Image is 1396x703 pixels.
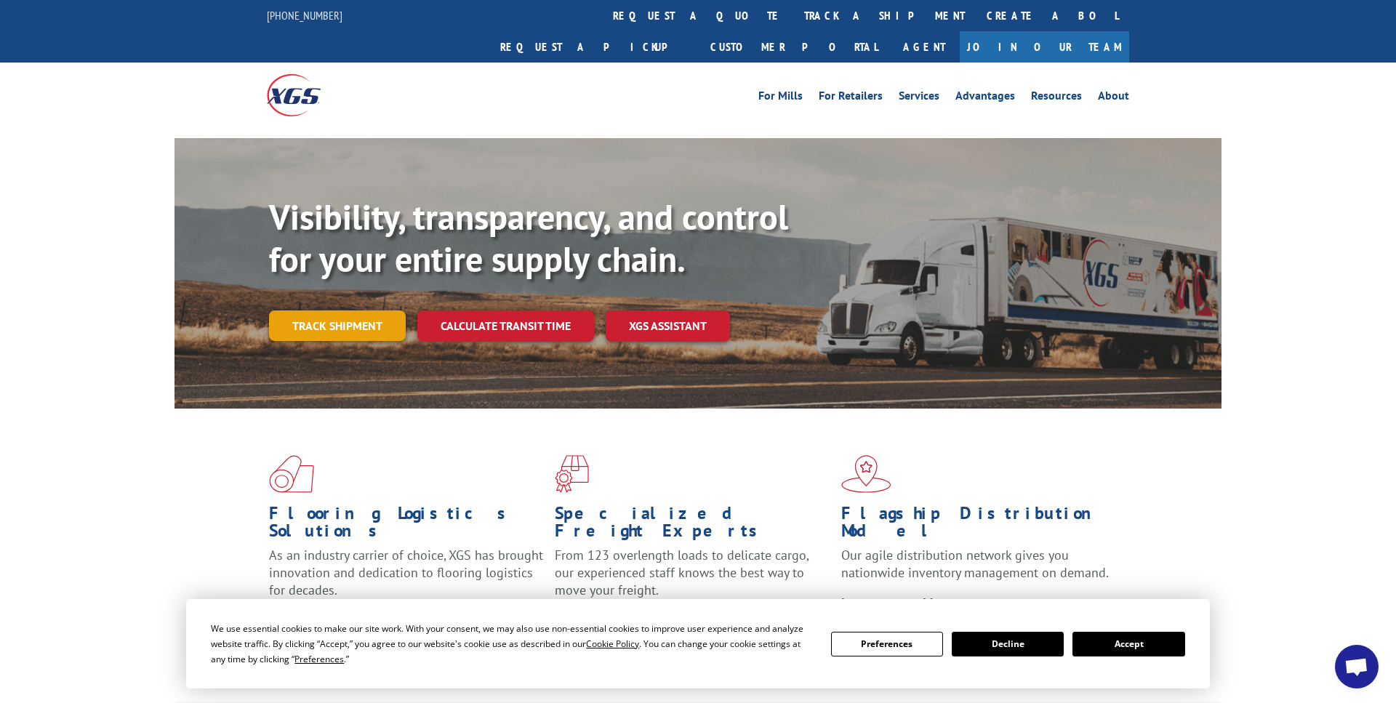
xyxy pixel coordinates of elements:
[841,547,1109,581] span: Our agile distribution network gives you nationwide inventory management on demand.
[269,455,314,493] img: xgs-icon-total-supply-chain-intelligence-red
[841,455,891,493] img: xgs-icon-flagship-distribution-model-red
[606,310,730,342] a: XGS ASSISTANT
[489,31,699,63] a: Request a pickup
[269,194,788,281] b: Visibility, transparency, and control for your entire supply chain.
[269,505,544,547] h1: Flooring Logistics Solutions
[831,632,943,656] button: Preferences
[819,90,883,106] a: For Retailers
[269,547,543,598] span: As an industry carrier of choice, XGS has brought innovation and dedication to flooring logistics...
[417,310,594,342] a: Calculate transit time
[555,547,830,611] p: From 123 overlength loads to delicate cargo, our experienced staff knows the best way to move you...
[586,638,639,650] span: Cookie Policy
[955,90,1015,106] a: Advantages
[1335,645,1379,688] a: Open chat
[960,31,1129,63] a: Join Our Team
[899,90,939,106] a: Services
[758,90,803,106] a: For Mills
[211,621,813,667] div: We use essential cookies to make our site work. With your consent, we may also use non-essential ...
[841,505,1116,547] h1: Flagship Distribution Model
[186,599,1210,688] div: Cookie Consent Prompt
[294,653,344,665] span: Preferences
[888,31,960,63] a: Agent
[1031,90,1082,106] a: Resources
[555,505,830,547] h1: Specialized Freight Experts
[269,310,406,341] a: Track shipment
[952,632,1064,656] button: Decline
[267,8,342,23] a: [PHONE_NUMBER]
[1072,632,1184,656] button: Accept
[841,595,1022,611] a: Learn More >
[555,455,589,493] img: xgs-icon-focused-on-flooring-red
[699,31,888,63] a: Customer Portal
[1098,90,1129,106] a: About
